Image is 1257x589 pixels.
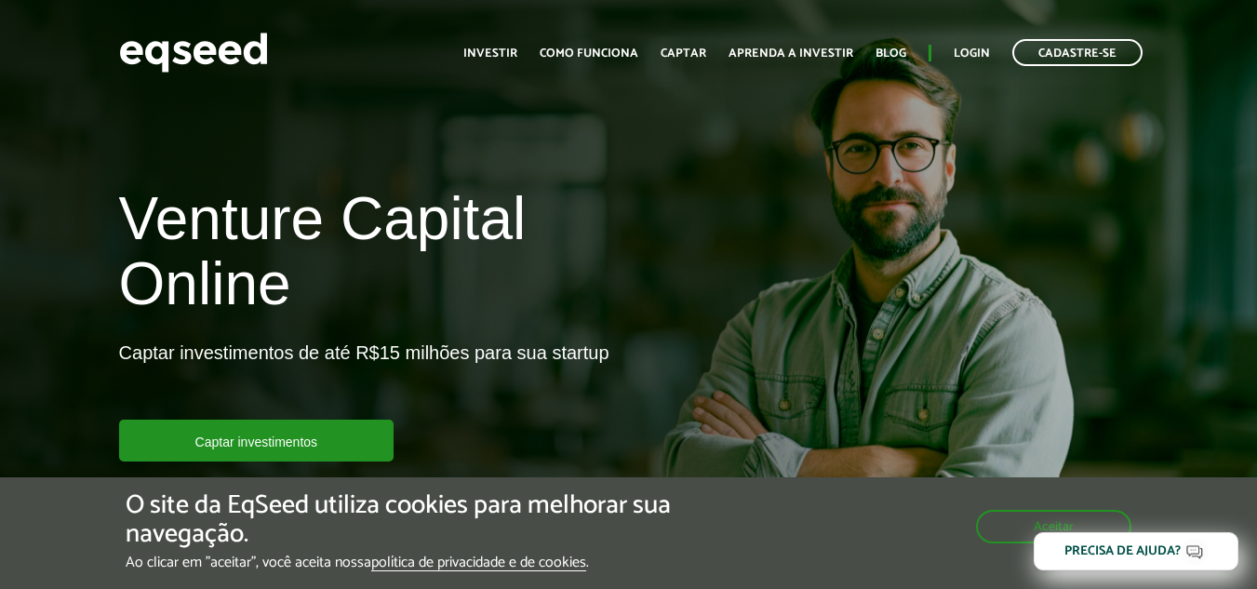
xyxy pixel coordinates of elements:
[876,47,906,60] a: Blog
[119,186,615,327] h1: Venture Capital Online
[119,420,394,462] a: Captar investimentos
[976,510,1131,543] button: Aceitar
[463,47,517,60] a: Investir
[371,556,586,571] a: política de privacidade e de cookies
[954,47,990,60] a: Login
[126,491,729,549] h5: O site da EqSeed utiliza cookies para melhorar sua navegação.
[119,28,268,77] img: EqSeed
[119,341,609,420] p: Captar investimentos de até R$15 milhões para sua startup
[661,47,706,60] a: Captar
[729,47,853,60] a: Aprenda a investir
[126,554,729,571] p: Ao clicar em "aceitar", você aceita nossa .
[1012,39,1143,66] a: Cadastre-se
[540,47,638,60] a: Como funciona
